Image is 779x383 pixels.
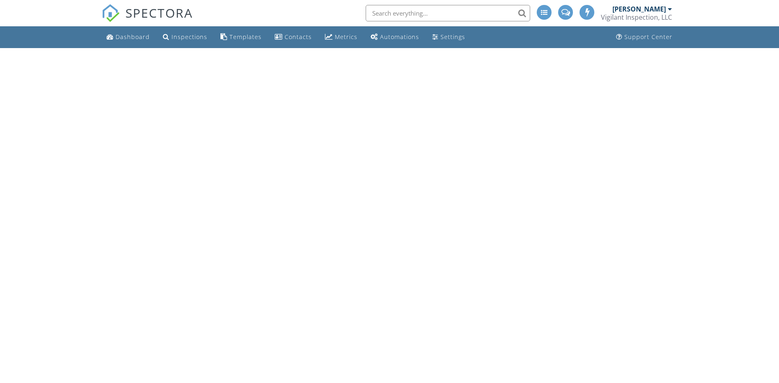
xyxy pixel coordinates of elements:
[285,33,312,41] div: Contacts
[217,30,265,45] a: Templates
[367,30,422,45] a: Automations (Advanced)
[366,5,530,21] input: Search everything...
[441,33,465,41] div: Settings
[160,30,211,45] a: Inspections
[429,30,468,45] a: Settings
[613,30,676,45] a: Support Center
[380,33,419,41] div: Automations
[172,33,207,41] div: Inspections
[103,30,153,45] a: Dashboard
[612,5,666,13] div: [PERSON_NAME]
[322,30,361,45] a: Metrics
[271,30,315,45] a: Contacts
[116,33,150,41] div: Dashboard
[230,33,262,41] div: Templates
[601,13,672,21] div: Vigilant Inspection, LLC
[335,33,357,41] div: Metrics
[125,4,193,21] span: SPECTORA
[102,4,120,22] img: The Best Home Inspection Software - Spectora
[102,11,193,28] a: SPECTORA
[624,33,672,41] div: Support Center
